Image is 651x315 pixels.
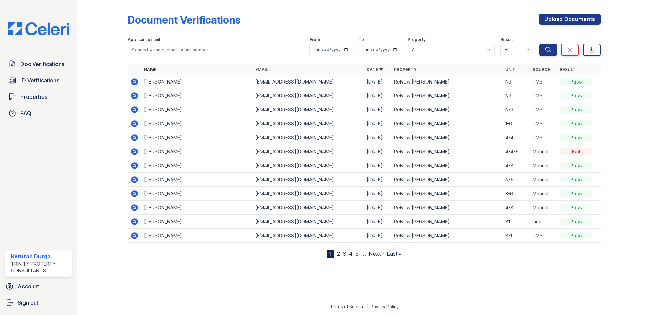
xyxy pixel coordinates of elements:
div: Pass [560,176,592,183]
div: Pass [560,78,592,85]
span: ID Verifications [20,76,59,85]
a: Date ▼ [367,67,383,72]
td: ReNew [PERSON_NAME] [391,89,503,103]
td: Manual [530,145,557,159]
div: | [367,304,368,309]
td: ReNew [PERSON_NAME] [391,201,503,215]
td: [PERSON_NAME] [141,131,253,145]
a: Properties [5,90,72,104]
td: [PERSON_NAME] [141,229,253,243]
td: B-1 [503,229,530,243]
a: Sign out [3,296,75,310]
td: Manual [530,159,557,173]
td: 4-4-6 [503,145,530,159]
td: ReNew [PERSON_NAME] [391,187,503,201]
div: Fail [560,148,592,155]
td: PMS [530,117,557,131]
td: [DATE] [364,173,391,187]
td: N-3 [503,103,530,117]
div: Pass [560,120,592,127]
div: Trinity Property Consultants [11,260,69,274]
a: Source [533,67,550,72]
td: B1 [503,215,530,229]
td: PMS [530,103,557,117]
td: [DATE] [364,89,391,103]
td: [EMAIL_ADDRESS][DOMAIN_NAME] [253,131,364,145]
td: [EMAIL_ADDRESS][DOMAIN_NAME] [253,187,364,201]
a: Doc Verifications [5,57,72,71]
td: N3 [503,75,530,89]
a: ID Verifications [5,74,72,87]
a: 4 [349,250,353,257]
td: Manual [530,173,557,187]
td: ReNew [PERSON_NAME] [391,75,503,89]
td: [PERSON_NAME] [141,75,253,89]
td: N-6 [503,173,530,187]
td: [PERSON_NAME] [141,159,253,173]
td: [EMAIL_ADDRESS][DOMAIN_NAME] [253,229,364,243]
td: Link [530,215,557,229]
td: PMS [530,131,557,145]
td: [DATE] [364,159,391,173]
td: [DATE] [364,117,391,131]
td: [DATE] [364,215,391,229]
a: 3 [343,250,346,257]
td: [DATE] [364,75,391,89]
a: Email [255,67,268,72]
td: [PERSON_NAME] [141,187,253,201]
td: 4-4 [503,131,530,145]
td: [EMAIL_ADDRESS][DOMAIN_NAME] [253,103,364,117]
div: Document Verifications [128,14,240,26]
a: Name [144,67,156,72]
div: Pass [560,106,592,113]
td: 4-8 [503,201,530,215]
td: [DATE] [364,187,391,201]
td: [PERSON_NAME] [141,173,253,187]
div: 1 [327,250,334,258]
td: PMS [530,229,557,243]
td: [EMAIL_ADDRESS][DOMAIN_NAME] [253,173,364,187]
td: 4-8 [503,159,530,173]
td: [DATE] [364,201,391,215]
a: 5 [355,250,359,257]
td: [EMAIL_ADDRESS][DOMAIN_NAME] [253,145,364,159]
div: Pass [560,190,592,197]
a: Terms of Service [330,304,365,309]
td: [EMAIL_ADDRESS][DOMAIN_NAME] [253,75,364,89]
a: Unit [505,67,515,72]
span: Sign out [18,299,38,307]
td: ReNew [PERSON_NAME] [391,229,503,243]
td: ReNew [PERSON_NAME] [391,159,503,173]
input: Search by name, email, or unit number [128,44,304,56]
td: [DATE] [364,103,391,117]
span: FAQ [20,109,31,117]
td: [PERSON_NAME] [141,201,253,215]
td: [EMAIL_ADDRESS][DOMAIN_NAME] [253,159,364,173]
td: [DATE] [364,229,391,243]
a: Privacy Policy [371,304,399,309]
td: ReNew [PERSON_NAME] [391,117,503,131]
td: [DATE] [364,145,391,159]
a: Last » [387,250,402,257]
a: Property [394,67,417,72]
a: FAQ [5,106,72,120]
span: Account [18,282,39,290]
div: Pass [560,92,592,99]
div: Pass [560,218,592,225]
td: 3-6 [503,187,530,201]
td: PMS [530,75,557,89]
td: [PERSON_NAME] [141,117,253,131]
div: Keturah Durga [11,252,69,260]
td: [EMAIL_ADDRESS][DOMAIN_NAME] [253,117,364,131]
td: Manual [530,187,557,201]
label: To [359,37,364,42]
a: Account [3,280,75,293]
label: From [309,37,320,42]
td: N3 [503,89,530,103]
label: Result [500,37,513,42]
td: [EMAIL_ADDRESS][DOMAIN_NAME] [253,201,364,215]
td: Manual [530,201,557,215]
td: [EMAIL_ADDRESS][DOMAIN_NAME] [253,89,364,103]
a: Upload Documents [539,14,601,25]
